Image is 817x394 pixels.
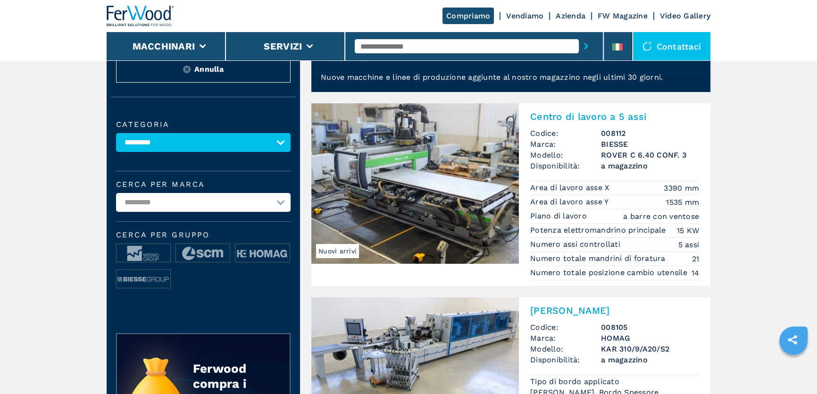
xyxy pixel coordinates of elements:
em: 1535 mm [666,197,699,208]
em: 21 [692,253,700,264]
span: a magazzino [601,354,699,365]
h3: 008105 [601,322,699,333]
span: Disponibilità: [530,354,601,365]
img: Reset [183,66,191,73]
span: Nuovi arrivi [316,244,359,258]
span: Codice: [530,128,601,139]
button: Macchinari [133,41,195,52]
span: Marca: [530,139,601,150]
a: sharethis [781,328,804,352]
img: Centro di lavoro a 5 assi BIESSE ROVER C 6.40 CONF. 3 [311,103,519,264]
span: Cerca per Gruppo [116,231,291,239]
div: Contattaci [633,32,711,60]
span: Marca: [530,333,601,344]
span: Modello: [530,150,601,160]
em: 15 KW [677,225,699,236]
em: a barre con ventose [623,211,699,222]
p: Numero assi controllati [530,239,623,250]
h3: HOMAG [601,333,699,344]
img: image [117,270,170,289]
span: Codice: [530,322,601,333]
button: Servizi [264,41,302,52]
button: ResetAnnulla [116,56,291,83]
a: Vendiamo [506,11,543,20]
iframe: Chat [777,352,810,387]
p: Numero totale mandrini di foratura [530,253,668,264]
p: Numero totale posizione cambio utensile [530,268,690,278]
h3: 008112 [601,128,699,139]
span: Annulla [194,64,224,75]
h3: BIESSE [601,139,699,150]
h3: KAR 310/9/A20/S2 [601,344,699,354]
span: a magazzino [601,160,699,171]
label: Categoria [116,121,291,128]
img: image [235,244,289,263]
a: Video Gallery [660,11,710,20]
img: Contattaci [642,42,652,51]
p: Piano di lavoro [530,211,589,221]
em: 14 [692,268,700,278]
h2: [PERSON_NAME] [530,305,699,316]
a: Centro di lavoro a 5 assi BIESSE ROVER C 6.40 CONF. 3Nuovi arriviCentro di lavoro a 5 assiCodice:... [311,103,710,286]
p: Potenza elettromandrino principale [530,225,668,235]
button: submit-button [579,35,593,57]
p: Nuove macchine e linee di produzione aggiunte al nostro magazzino negli ultimi 30 giorni. [311,72,710,92]
span: Modello: [530,344,601,354]
img: image [117,244,170,263]
h2: Centro di lavoro a 5 assi [530,111,699,122]
h3: ROVER C 6.40 CONF. 3 [601,150,699,160]
p: Area di lavoro asse X [530,183,612,193]
p: Tipo di bordo applicato [530,377,622,387]
p: Area di lavoro asse Y [530,197,611,207]
label: Cerca per marca [116,181,291,188]
a: FW Magazine [598,11,648,20]
a: Azienda [556,11,585,20]
em: 5 assi [678,239,700,250]
span: Disponibilità: [530,160,601,171]
em: 3390 mm [664,183,699,193]
a: Compriamo [442,8,494,24]
img: image [176,244,230,263]
img: Ferwood [107,6,175,26]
